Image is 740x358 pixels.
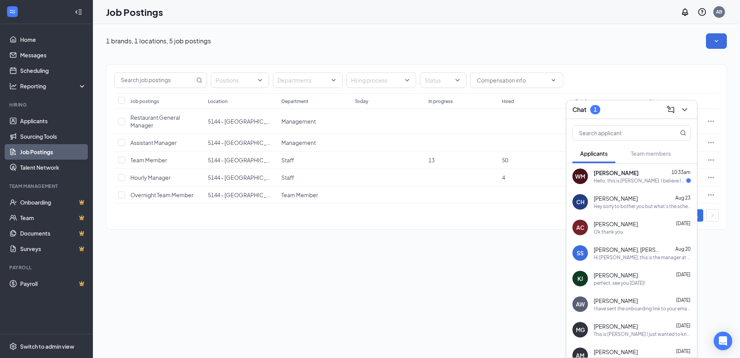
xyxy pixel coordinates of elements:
th: Hired [498,93,572,109]
a: Messages [20,47,86,63]
p: 1 brands, 1 locations, 5 job postings [106,37,211,45]
div: SS [577,249,584,257]
div: Job postings [130,98,159,105]
a: Job Postings [20,144,86,160]
svg: MagnifyingGlass [680,130,686,136]
th: Total [572,93,645,109]
div: 1 [594,106,597,113]
span: [PERSON_NAME] [594,194,638,202]
span: [PERSON_NAME], [PERSON_NAME] [594,246,663,253]
span: Management [281,139,316,146]
svg: Notifications [680,7,690,17]
span: 5144 - [GEOGRAPHIC_DATA], [GEOGRAPHIC_DATA] [208,157,340,164]
svg: ComposeMessage [666,105,675,114]
div: I have sent the onboarding link to your email. Give me a call at the store at [PHONE_NUMBER] when... [594,305,691,312]
div: MG [576,326,585,334]
svg: Ellipses [707,117,715,125]
a: Sourcing Tools [20,129,86,144]
span: 5144 - [GEOGRAPHIC_DATA], [GEOGRAPHIC_DATA] [208,191,340,198]
input: Compensation info [477,76,547,84]
svg: Ellipses [707,156,715,164]
span: Assistant Manager [130,139,177,146]
span: Restaurant General Manager [130,114,180,129]
span: [DATE] [676,348,690,354]
span: Team members [631,150,671,157]
td: Management [277,109,351,134]
span: Hourly Manager [130,174,171,181]
span: Staff [281,157,294,164]
svg: Ellipses [707,174,715,181]
div: Open Intercom Messenger [714,332,732,350]
span: Team Member [281,191,318,198]
div: AW [576,300,585,308]
td: 5144 - Superior, WI [204,109,277,134]
span: Applicants [580,150,608,157]
span: [DATE] [676,297,690,303]
span: [DATE] [676,272,690,277]
h1: Job Postings [106,5,163,19]
span: 5144 - [GEOGRAPHIC_DATA], [GEOGRAPHIC_DATA] [208,174,340,181]
svg: Ellipses [707,139,715,146]
button: right [706,209,719,222]
div: Ok thank you [594,229,623,235]
td: 5144 - Superior, WI [204,186,277,204]
svg: Ellipses [707,191,715,199]
a: Home [20,32,86,47]
button: ComposeMessage [665,103,677,116]
svg: QuestionInfo [697,7,707,17]
a: TeamCrown [20,210,86,225]
svg: MagnifyingGlass [196,77,202,83]
td: Staff [277,151,351,169]
div: Hiring [9,102,85,108]
td: 5144 - Superior, WI [204,169,277,186]
span: Management [281,118,316,125]
input: Search applicant [573,126,665,140]
span: [PERSON_NAME] [594,322,638,330]
span: Team Member [130,157,167,164]
span: 13 [428,157,435,164]
a: SurveysCrown [20,241,86,256]
div: Reporting [20,82,87,90]
td: Team Member [277,186,351,204]
div: Hey sorry to bother you but what's the schedule for the next week [594,203,691,210]
div: CH [576,198,584,206]
svg: Analysis [9,82,17,90]
td: Management [277,134,351,151]
span: [PERSON_NAME] [594,220,638,228]
li: Next Page [706,209,719,222]
span: Aug 23 [675,195,690,201]
h3: Chat [572,105,586,114]
span: right [710,213,715,218]
th: Today [351,93,425,109]
span: [PERSON_NAME] [594,271,638,279]
svg: ChevronDown [550,77,557,83]
div: AC [576,224,584,231]
div: Hello, this is [PERSON_NAME]. I believe I was scheduled for a phone interview this morning at 9 a... [594,177,686,184]
a: DocumentsCrown [20,225,86,241]
div: This is [PERSON_NAME] I just wanted to know when I get paid [594,331,691,337]
a: PayrollCrown [20,276,86,291]
div: AB [716,9,722,15]
div: KJ [577,275,583,282]
button: ChevronDown [678,103,691,116]
th: In progress [425,93,498,109]
span: 4 [502,174,505,181]
span: 50 [502,157,508,164]
span: [DATE] [676,323,690,329]
div: Hi [PERSON_NAME], this is the manager at Burger King Your interview with us for the Team Member i... [594,254,691,261]
span: [DATE] [676,220,690,226]
th: Status [645,93,703,109]
a: OnboardingCrown [20,194,86,210]
a: Applicants [20,113,86,129]
span: Overnight Team Member [130,191,194,198]
div: WM [575,172,585,180]
span: 5144 - [GEOGRAPHIC_DATA], [GEOGRAPHIC_DATA] [208,118,340,125]
input: Search job postings [115,73,195,88]
span: 5144 - [GEOGRAPHIC_DATA], [GEOGRAPHIC_DATA] [208,139,340,146]
button: SmallChevronDown [706,33,727,49]
div: Department [281,98,308,105]
div: Team Management [9,183,85,189]
td: 5144 - Superior, WI [204,134,277,151]
a: Scheduling [20,63,86,78]
td: Staff [277,169,351,186]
